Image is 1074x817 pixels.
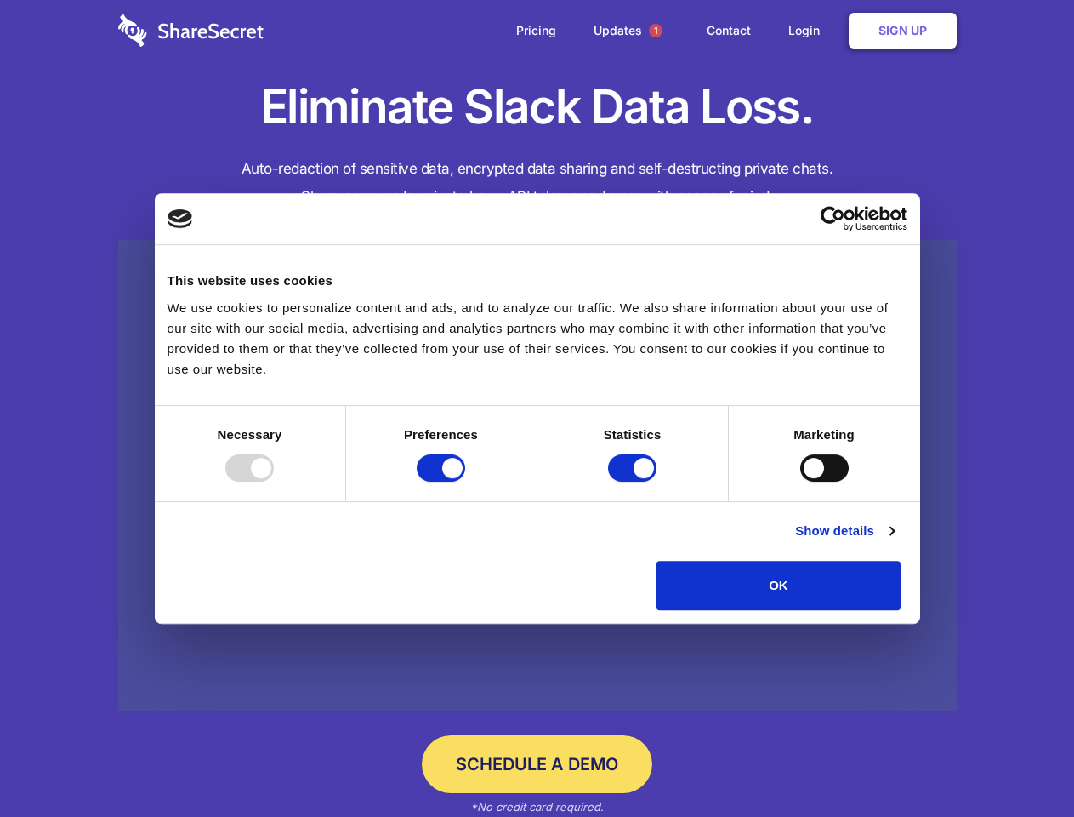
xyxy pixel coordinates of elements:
a: Sign Up [849,13,957,49]
a: Pricing [499,4,573,57]
h1: Eliminate Slack Data Loss. [118,77,957,138]
button: OK [656,561,901,610]
a: Schedule a Demo [422,735,652,793]
div: This website uses cookies [168,271,907,291]
strong: Preferences [404,427,478,442]
strong: Marketing [793,427,855,442]
img: logo [168,209,193,228]
h4: Auto-redaction of sensitive data, encrypted data sharing and self-destructing private chats. Shar... [118,155,957,211]
img: logo-wordmark-white-trans-d4663122ce5f474addd5e946df7df03e33cb6a1c49d2221995e7729f52c070b2.svg [118,14,264,47]
div: We use cookies to personalize content and ads, and to analyze our traffic. We also share informat... [168,298,907,380]
span: 1 [649,24,662,37]
a: Login [771,4,845,57]
a: Contact [690,4,768,57]
a: Show details [795,521,894,541]
a: Wistia video thumbnail [118,240,957,712]
strong: Necessary [218,427,282,442]
a: Usercentrics Cookiebot - opens in a new window [759,206,907,231]
strong: Statistics [604,427,662,442]
em: *No credit card required. [470,800,604,814]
